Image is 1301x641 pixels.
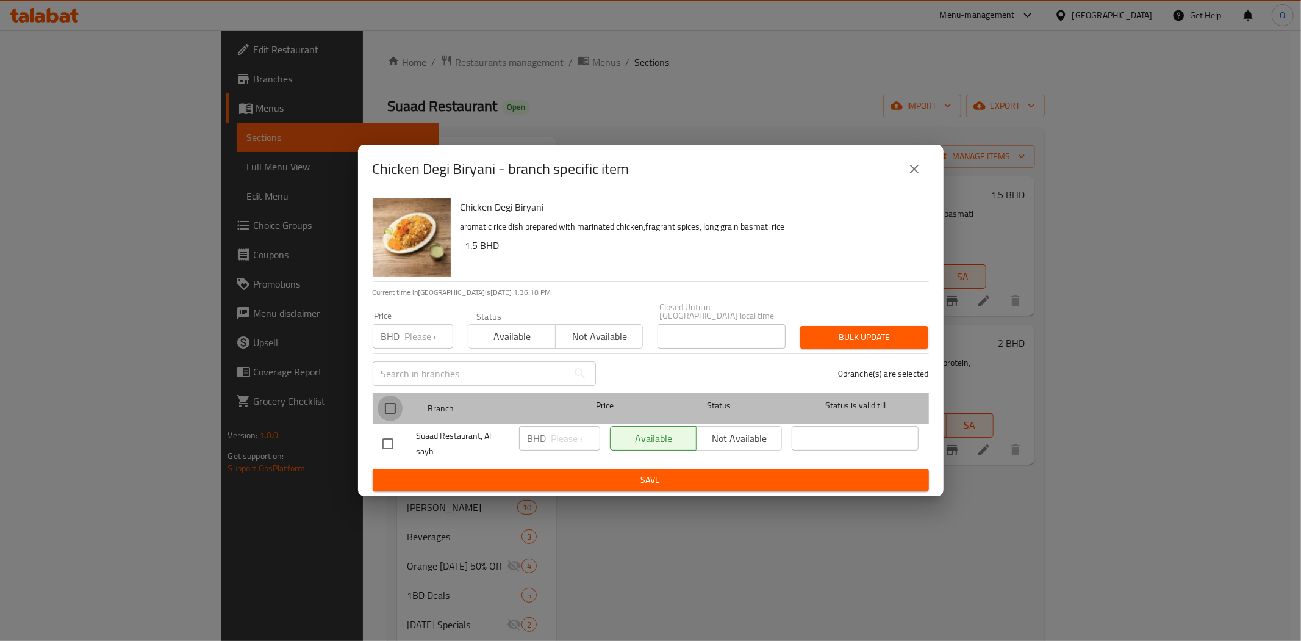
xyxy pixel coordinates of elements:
[381,329,400,344] p: BHD
[461,219,919,234] p: aromatic rice dish prepared with marinated chicken,fragrant spices, long grain basmati rice
[405,324,453,349] input: Please enter price
[838,368,929,380] p: 0 branche(s) are selected
[810,330,919,345] span: Bulk update
[373,287,929,298] p: Current time in [GEOGRAPHIC_DATA] is [DATE] 1:36:18 PM
[528,431,547,446] p: BHD
[655,398,782,413] span: Status
[382,473,919,488] span: Save
[465,237,919,254] h6: 1.5 BHD
[792,398,919,413] span: Status is valid till
[468,324,556,349] button: Available
[373,469,929,491] button: Save
[373,361,568,386] input: Search in branches
[800,326,928,349] button: Bulk update
[461,198,919,215] h6: Chicken Degi Biryani
[555,324,643,349] button: Not available
[564,398,645,413] span: Price
[561,328,638,346] span: Not available
[551,426,600,451] input: Please enter price
[473,328,551,346] span: Available
[417,429,509,459] span: Suaad Restaurant, Al sayh
[428,401,554,416] span: Branch
[900,154,929,184] button: close
[373,159,629,179] h2: Chicken Degi Biryani - branch specific item
[373,198,451,277] img: Chicken Degi Biryani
